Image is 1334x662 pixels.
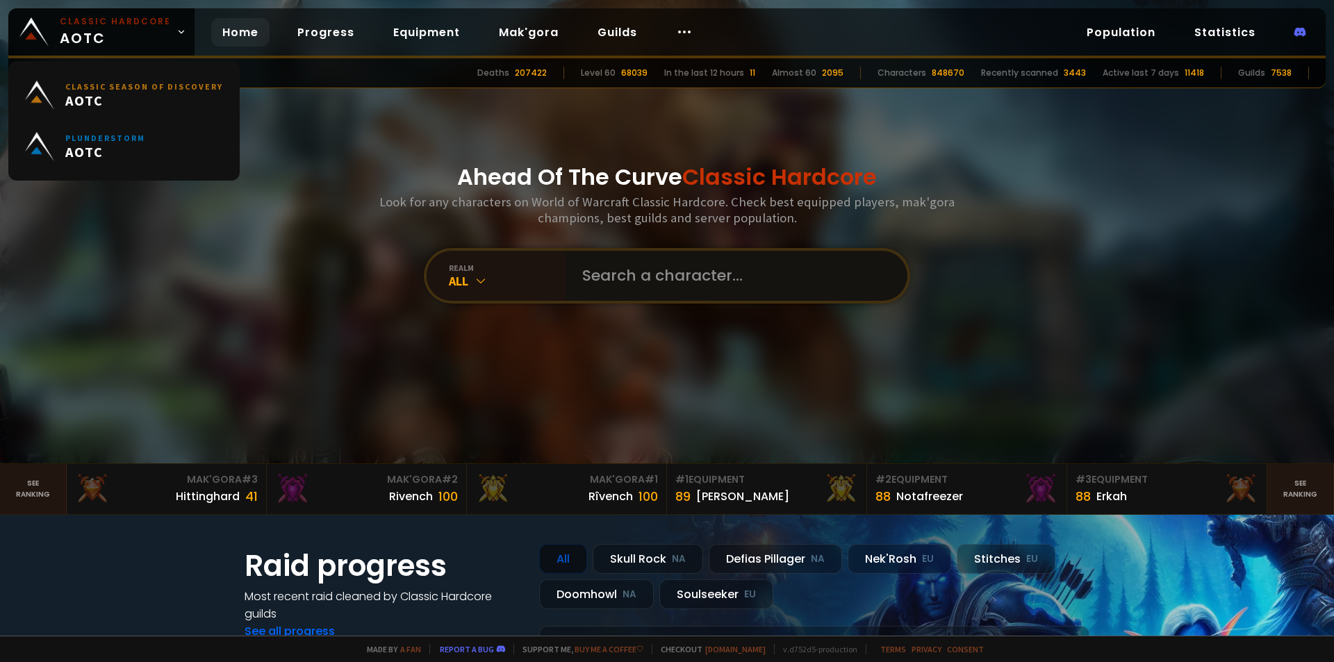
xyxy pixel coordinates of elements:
[438,487,458,506] div: 100
[8,8,195,56] a: Classic HardcoreAOTC
[1076,18,1167,47] a: Population
[389,488,433,505] div: Rivench
[1076,472,1258,487] div: Equipment
[1185,67,1204,79] div: 11418
[664,67,744,79] div: In the last 12 hours
[65,133,145,143] small: Plunderstorm
[593,544,703,574] div: Skull Rock
[467,464,667,514] a: Mak'Gora#1Rîvench100
[1067,464,1267,514] a: #3Equipment88Erkah
[1096,488,1127,505] div: Erkah
[623,588,636,602] small: NA
[539,544,587,574] div: All
[242,472,258,486] span: # 3
[60,15,171,49] span: AOTC
[922,552,934,566] small: EU
[1026,552,1038,566] small: EU
[65,92,223,109] span: AOTC
[586,18,648,47] a: Guilds
[457,160,877,194] h1: Ahead Of The Curve
[672,552,686,566] small: NA
[1064,67,1086,79] div: 3443
[382,18,471,47] a: Equipment
[245,544,522,588] h1: Raid progress
[659,579,773,609] div: Soulseeker
[774,644,857,654] span: v. d752d5 - production
[581,67,616,79] div: Level 60
[67,464,267,514] a: Mak'Gora#3Hittinghard41
[652,644,766,654] span: Checkout
[744,588,756,602] small: EU
[574,251,891,301] input: Search a character...
[588,488,633,505] div: Rîvench
[875,472,1058,487] div: Equipment
[176,488,240,505] div: Hittinghard
[709,544,842,574] div: Defias Pillager
[1267,464,1334,514] a: Seeranking
[867,464,1067,514] a: #2Equipment88Notafreezer
[811,552,825,566] small: NA
[621,67,648,79] div: 68039
[667,464,867,514] a: #1Equipment89[PERSON_NAME]
[515,67,547,79] div: 207422
[477,67,509,79] div: Deaths
[675,472,858,487] div: Equipment
[645,472,658,486] span: # 1
[947,644,984,654] a: Consent
[822,67,843,79] div: 2095
[848,544,951,574] div: Nek'Rosh
[359,644,421,654] span: Made by
[513,644,643,654] span: Support me,
[1271,67,1292,79] div: 7538
[878,67,926,79] div: Characters
[17,69,231,121] a: Classic Season of DiscoveryAOTC
[875,472,891,486] span: # 2
[449,263,566,273] div: realm
[75,472,258,487] div: Mak'Gora
[696,488,789,505] div: [PERSON_NAME]
[912,644,941,654] a: Privacy
[539,579,654,609] div: Doomhowl
[932,67,964,79] div: 848670
[675,487,691,506] div: 89
[449,273,566,289] div: All
[245,487,258,506] div: 41
[65,143,145,160] span: AOTC
[211,18,270,47] a: Home
[896,488,963,505] div: Notafreezer
[475,472,658,487] div: Mak'Gora
[488,18,570,47] a: Mak'gora
[17,121,231,172] a: PlunderstormAOTC
[60,15,171,28] small: Classic Hardcore
[880,644,906,654] a: Terms
[245,623,335,639] a: See all progress
[575,644,643,654] a: Buy me a coffee
[442,472,458,486] span: # 2
[682,161,877,192] span: Classic Hardcore
[245,588,522,622] h4: Most recent raid cleaned by Classic Hardcore guilds
[981,67,1058,79] div: Recently scanned
[705,644,766,654] a: [DOMAIN_NAME]
[957,544,1055,574] div: Stitches
[1076,487,1091,506] div: 88
[275,472,458,487] div: Mak'Gora
[374,194,960,226] h3: Look for any characters on World of Warcraft Classic Hardcore. Check best equipped players, mak'g...
[772,67,816,79] div: Almost 60
[65,81,223,92] small: Classic Season of Discovery
[675,472,689,486] span: # 1
[1103,67,1179,79] div: Active last 7 days
[267,464,467,514] a: Mak'Gora#2Rivench100
[750,67,755,79] div: 11
[1076,472,1092,486] span: # 3
[1238,67,1265,79] div: Guilds
[286,18,365,47] a: Progress
[440,644,494,654] a: Report a bug
[400,644,421,654] a: a fan
[639,487,658,506] div: 100
[875,487,891,506] div: 88
[1183,18,1267,47] a: Statistics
